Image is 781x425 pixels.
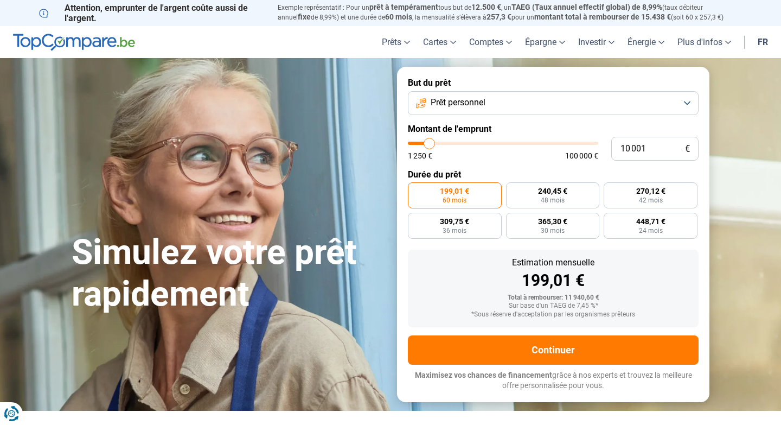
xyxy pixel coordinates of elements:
span: fixe [298,12,311,21]
span: € [685,144,690,154]
span: 30 mois [541,227,565,234]
span: Maximisez vos chances de financement [415,371,552,379]
button: Continuer [408,335,699,365]
a: Comptes [463,26,518,58]
a: Énergie [621,26,671,58]
span: 100 000 € [565,152,598,160]
span: 199,01 € [440,187,469,195]
span: 257,3 € [486,12,511,21]
a: fr [751,26,774,58]
div: 199,01 € [417,272,690,289]
label: Montant de l'emprunt [408,124,699,134]
span: Prêt personnel [431,97,485,109]
span: 60 mois [385,12,412,21]
span: 60 mois [443,197,466,204]
h1: Simulez votre prêt rapidement [72,232,384,315]
span: 240,45 € [538,187,567,195]
div: Total à rembourser: 11 940,60 € [417,294,690,302]
span: TAEG (Taux annuel effectif global) de 8,99% [511,3,662,11]
span: 270,12 € [636,187,665,195]
div: Estimation mensuelle [417,258,690,267]
img: TopCompare [13,34,135,51]
p: Attention, emprunter de l'argent coûte aussi de l'argent. [39,3,265,23]
p: Exemple représentatif : Pour un tous but de , un (taux débiteur annuel de 8,99%) et une durée de ... [278,3,742,22]
span: 448,71 € [636,218,665,225]
a: Prêts [375,26,417,58]
span: 42 mois [639,197,663,204]
a: Cartes [417,26,463,58]
div: *Sous réserve d'acceptation par les organismes prêteurs [417,311,690,319]
label: Durée du prêt [408,169,699,180]
span: 12.500 € [471,3,501,11]
a: Plus d'infos [671,26,738,58]
label: But du prêt [408,78,699,88]
span: 36 mois [443,227,466,234]
p: grâce à nos experts et trouvez la meilleure offre personnalisée pour vous. [408,370,699,391]
span: 1 250 € [408,152,432,160]
span: prêt à tempérament [369,3,438,11]
button: Prêt personnel [408,91,699,115]
span: 365,30 € [538,218,567,225]
span: 48 mois [541,197,565,204]
a: Investir [572,26,621,58]
div: Sur base d'un TAEG de 7,45 %* [417,302,690,310]
span: 24 mois [639,227,663,234]
a: Épargne [518,26,572,58]
span: montant total à rembourser de 15.438 € [534,12,671,21]
span: 309,75 € [440,218,469,225]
